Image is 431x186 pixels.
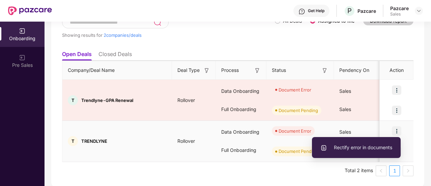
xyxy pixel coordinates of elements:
[376,165,386,176] li: Previous Page
[68,95,78,105] div: T
[321,67,328,74] img: svg+xml;base64,PHN2ZyB3aWR0aD0iMTYiIGhlaWdodD0iMTYiIHZpZXdCb3g9IjAgMCAxNiAxNiIgZmlsbD0ibm9uZSIgeG...
[81,98,133,103] span: Trendlyne-GPA Renewal
[379,169,383,173] span: left
[98,51,132,60] li: Closed Deals
[308,8,324,14] div: Get Help
[339,106,351,112] span: Sales
[376,165,386,176] button: left
[254,67,261,74] img: svg+xml;base64,PHN2ZyB3aWR0aD0iMTYiIGhlaWdodD0iMTYiIHZpZXdCb3g9IjAgMCAxNiAxNiIgZmlsbD0ibm9uZSIgeG...
[62,51,92,60] li: Open Deals
[345,165,373,176] li: Total 2 items
[216,123,266,141] div: Data Onboarding
[320,144,327,151] img: svg+xml;base64,PHN2ZyBpZD0iVXBsb2FkX0xvZ3MiIGRhdGEtbmFtZT0iVXBsb2FkIExvZ3MiIHhtbG5zPSJodHRwOi8vd3...
[272,67,286,74] span: Status
[392,106,401,115] img: icon
[104,32,142,38] span: 2 companies/deals
[153,18,161,26] img: svg+xml;base64,PHN2ZyB3aWR0aD0iMjQiIGhlaWdodD0iMjUiIHZpZXdCb3g9IjAgMCAyNCAyNSIgZmlsbD0ibm9uZSIgeG...
[177,67,200,74] span: Deal Type
[279,107,318,114] div: Document Pending
[403,165,413,176] li: Next Page
[216,141,266,159] div: Full Onboarding
[216,100,266,118] div: Full Onboarding
[221,67,239,74] span: Process
[416,8,422,14] img: svg+xml;base64,PHN2ZyBpZD0iRHJvcGRvd24tMzJ4MzIiIHhtbG5zPSJodHRwOi8vd3d3LnczLm9yZy8yMDAwL3N2ZyIgd2...
[406,169,410,173] span: right
[19,28,26,34] img: svg+xml;base64,PHN2ZyB3aWR0aD0iMjAiIGhlaWdodD0iMjAiIHZpZXdCb3g9IjAgMCAyMCAyMCIgZmlsbD0ibm9uZSIgeG...
[390,166,400,176] a: 1
[81,138,107,144] span: TRENDLYNE
[279,128,311,134] div: Document Error
[216,82,266,100] div: Data Onboarding
[279,86,311,93] div: Document Error
[339,67,369,74] span: Pendency On
[390,11,409,17] div: Sales
[68,136,78,146] div: T
[339,88,351,94] span: Sales
[8,6,52,15] img: New Pazcare Logo
[389,165,400,176] li: 1
[62,32,275,38] div: Showing results for
[392,85,401,95] img: icon
[203,67,210,74] img: svg+xml;base64,PHN2ZyB3aWR0aD0iMTYiIGhlaWdodD0iMTYiIHZpZXdCb3g9IjAgMCAxNiAxNiIgZmlsbD0ibm9uZSIgeG...
[62,61,172,80] th: Company/Deal Name
[320,144,392,151] span: Rectify error in documents
[339,129,351,135] span: Sales
[403,165,413,176] button: right
[19,54,26,61] img: svg+xml;base64,PHN2ZyB3aWR0aD0iMjAiIGhlaWdodD0iMjAiIHZpZXdCb3g9IjAgMCAyMCAyMCIgZmlsbD0ibm9uZSIgeG...
[390,5,409,11] div: Pazcare
[172,97,200,103] span: Rollover
[380,61,413,80] th: Action
[298,8,305,15] img: svg+xml;base64,PHN2ZyBpZD0iSGVscC0zMngzMiIgeG1sbnM9Imh0dHA6Ly93d3cudzMub3JnLzIwMDAvc3ZnIiB3aWR0aD...
[279,148,318,155] div: Document Pending
[357,8,376,14] div: Pazcare
[392,126,401,136] img: icon
[347,7,352,15] span: P
[172,138,200,144] span: Rollover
